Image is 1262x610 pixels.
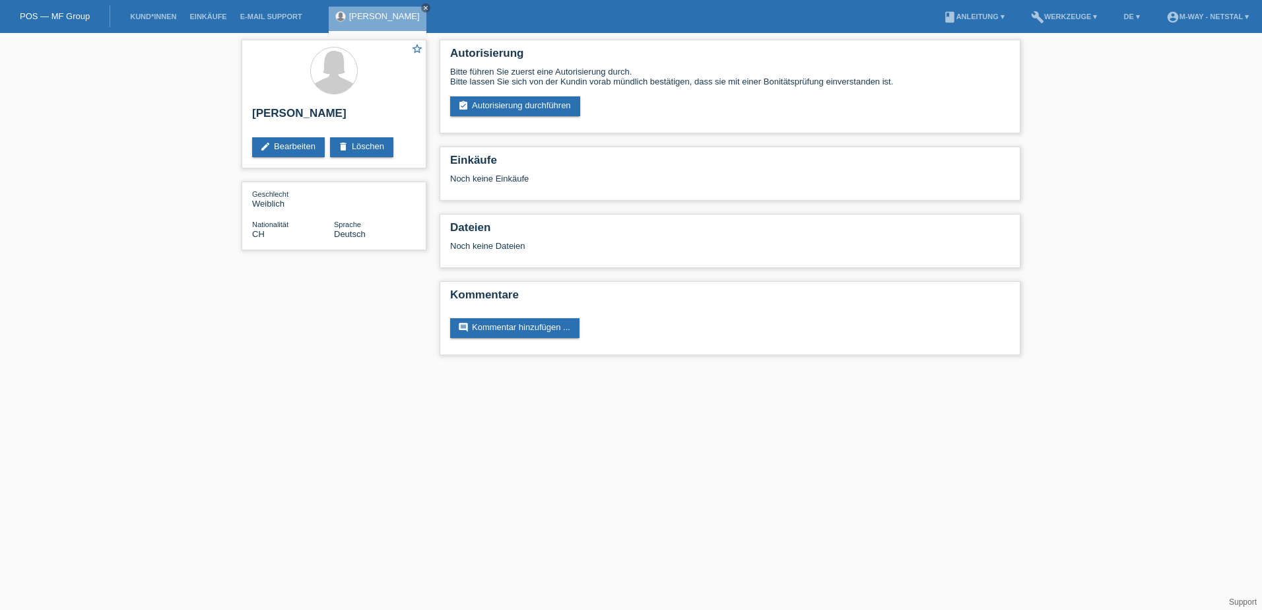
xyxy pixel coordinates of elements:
span: Schweiz [252,229,265,239]
a: assignment_turned_inAutorisierung durchführen [450,96,580,116]
a: editBearbeiten [252,137,325,157]
i: edit [260,141,271,152]
a: buildWerkzeuge ▾ [1024,13,1104,20]
a: Support [1229,597,1257,607]
a: star_border [411,43,423,57]
div: Weiblich [252,189,334,209]
span: Nationalität [252,220,288,228]
a: commentKommentar hinzufügen ... [450,318,580,338]
a: close [421,3,430,13]
a: Kund*innen [123,13,183,20]
span: Geschlecht [252,190,288,198]
a: DE ▾ [1117,13,1146,20]
a: bookAnleitung ▾ [937,13,1011,20]
h2: [PERSON_NAME] [252,107,416,127]
div: Noch keine Einkäufe [450,174,1010,193]
div: Bitte führen Sie zuerst eine Autorisierung durch. Bitte lassen Sie sich von der Kundin vorab münd... [450,67,1010,86]
h2: Einkäufe [450,154,1010,174]
h2: Dateien [450,221,1010,241]
span: Deutsch [334,229,366,239]
a: account_circlem-way - Netstal ▾ [1160,13,1255,20]
i: book [943,11,956,24]
i: account_circle [1166,11,1179,24]
a: POS — MF Group [20,11,90,21]
i: assignment_turned_in [458,100,469,111]
i: star_border [411,43,423,55]
a: Einkäufe [183,13,233,20]
i: comment [458,322,469,333]
h2: Autorisierung [450,47,1010,67]
a: deleteLöschen [330,137,393,157]
a: E-Mail Support [234,13,309,20]
div: Noch keine Dateien [450,241,853,251]
h2: Kommentare [450,288,1010,308]
i: delete [338,141,349,152]
i: build [1031,11,1044,24]
a: [PERSON_NAME] [349,11,420,21]
span: Sprache [334,220,361,228]
i: close [422,5,429,11]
